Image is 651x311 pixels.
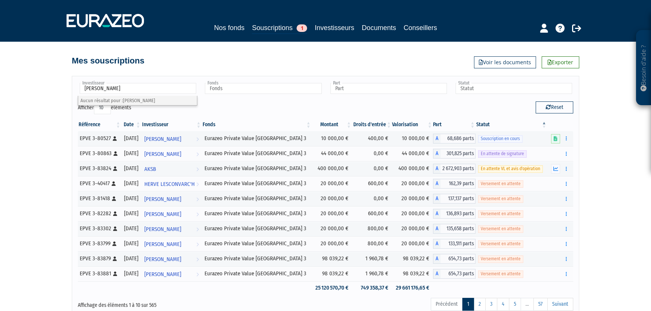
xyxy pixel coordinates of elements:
div: Eurazeo Private Value [GEOGRAPHIC_DATA] 3 [204,180,309,187]
td: 98 039,22 € [392,251,433,266]
td: 800,00 € [352,221,392,236]
span: AKSB [144,162,156,176]
div: A - Eurazeo Private Value Europe 3 [433,224,476,234]
div: Eurazeo Private Value [GEOGRAPHIC_DATA] 3 [204,255,309,263]
span: 137,137 parts [441,194,476,204]
i: Voir l'investisseur [196,162,199,176]
td: 20 000,00 € [312,221,352,236]
span: Versement en attente [478,195,523,202]
div: Eurazeo Private Value [GEOGRAPHIC_DATA] 3 [204,210,309,217]
td: 10 000,00 € [312,131,352,146]
div: [DATE] [124,255,139,263]
td: 20 000,00 € [312,206,352,221]
div: EPVE 3-40417 [80,180,119,187]
a: Investisseurs [315,23,354,33]
a: HERVE LESCONVARC'H [141,176,202,191]
a: Voir les documents [474,56,536,68]
td: 20 000,00 € [392,176,433,191]
i: [Français] Personne physique [113,136,117,141]
i: Voir l'investisseur [196,192,199,206]
td: 44 000,00 € [312,146,352,161]
div: Eurazeo Private Value [GEOGRAPHIC_DATA] 3 [204,240,309,248]
span: Versement en attente [478,225,523,232]
div: A - Eurazeo Private Value Europe 3 [433,269,476,279]
span: En attente de signature [478,150,527,157]
td: 1 960,78 € [352,251,392,266]
span: [PERSON_NAME] [144,267,181,281]
i: Voir l'investisseur [196,222,199,236]
td: 0,00 € [352,161,392,176]
span: A [433,209,441,219]
div: Eurazeo Private Value [GEOGRAPHIC_DATA] 3 [204,195,309,202]
select: Afficheréléments [94,101,111,114]
span: A [433,164,441,174]
td: 20 000,00 € [392,221,433,236]
span: Versement en attente [478,240,523,248]
span: En attente VL et avis d'opération [478,165,543,172]
td: 400 000,00 € [392,161,433,176]
span: [PERSON_NAME] [144,147,181,161]
td: 10 000,00 € [392,131,433,146]
span: A [433,179,441,189]
i: [Français] Personne physique [113,257,117,261]
span: 162,39 parts [441,179,476,189]
span: A [433,224,441,234]
div: A - Eurazeo Private Value Europe 3 [433,194,476,204]
th: Valorisation: activer pour trier la colonne par ordre croissant [392,118,433,131]
span: 133,511 parts [441,239,476,249]
td: 20 000,00 € [392,236,433,251]
div: Eurazeo Private Value [GEOGRAPHIC_DATA] 3 [204,165,309,172]
i: [Français] Personne physique [113,166,117,171]
img: 1732889491-logotype_eurazeo_blanc_rvb.png [67,14,144,27]
a: [PERSON_NAME] [141,206,202,221]
a: [PERSON_NAME] [141,236,202,251]
th: Part: activer pour trier la colonne par ordre croissant [433,118,476,131]
div: [DATE] [124,134,139,142]
i: [Français] Personne physique [113,211,117,216]
div: A - Eurazeo Private Value Europe 3 [433,254,476,264]
span: [PERSON_NAME] [144,252,181,266]
span: 301,825 parts [441,149,476,159]
td: 29 661 176,65 € [392,281,433,294]
li: Aucun résultat pour : [78,96,197,105]
a: Documents [362,23,396,33]
button: Reset [536,101,573,113]
a: [PERSON_NAME] [141,221,202,236]
span: A [433,149,441,159]
span: Versement en attente [478,210,523,217]
div: EPVE 3-83881 [80,270,119,278]
span: A [433,254,441,264]
span: [PERSON_NAME] [144,132,181,146]
a: Suivant [547,298,573,311]
div: EPVE 3-83879 [80,255,119,263]
div: [DATE] [124,270,139,278]
a: Exporter [542,56,579,68]
td: 400 000,00 € [312,161,352,176]
span: 654,73 parts [441,254,476,264]
div: [DATE] [124,165,139,172]
th: Date: activer pour trier la colonne par ordre croissant [121,118,141,131]
a: AKSB [141,161,202,176]
div: EPVE 3-83799 [80,240,119,248]
a: [PERSON_NAME] [141,266,202,281]
td: 20 000,00 € [392,206,433,221]
span: 2 672,903 parts [441,164,476,174]
td: 749 358,37 € [352,281,392,294]
p: Besoin d'aide ? [639,34,648,102]
span: A [433,134,441,143]
span: 135,658 parts [441,224,476,234]
div: EPVE 3-81418 [80,195,119,202]
div: A - Eurazeo Private Value Europe 3 [433,239,476,249]
div: [DATE] [124,195,139,202]
td: 98 039,22 € [312,266,352,281]
a: Nos fonds [214,23,244,33]
td: 25 120 570,70 € [312,281,352,294]
h4: Mes souscriptions [72,56,144,65]
span: 68,686 parts [441,134,476,143]
div: [DATE] [124,210,139,217]
td: 98 039,22 € [392,266,433,281]
div: EPVE 3-83824 [80,165,119,172]
span: 1 [297,24,307,32]
th: Investisseur: activer pour trier la colonne par ordre croissant [141,118,202,131]
div: A - Eurazeo Private Value Europe 3 [433,179,476,189]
